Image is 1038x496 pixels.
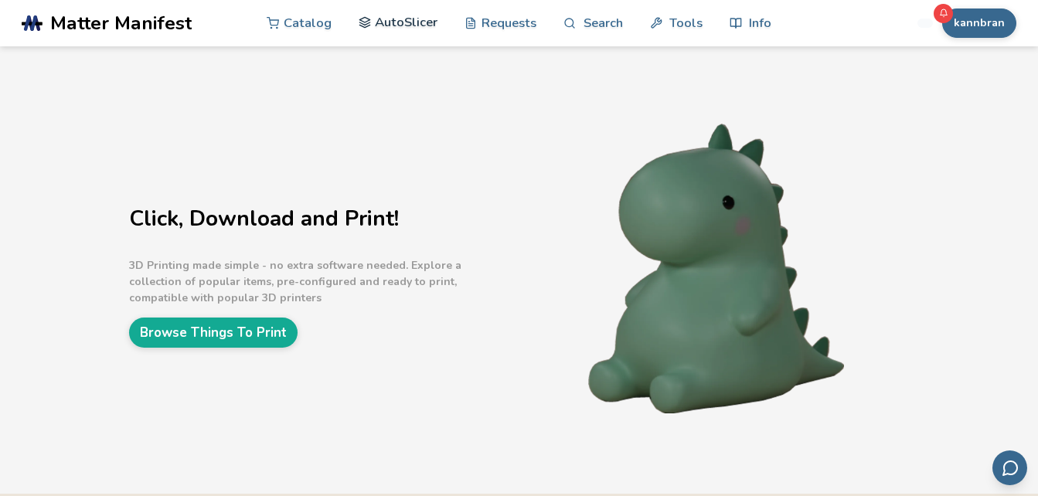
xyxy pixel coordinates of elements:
span: Matter Manifest [50,12,192,34]
button: Send feedback via email [992,450,1027,485]
a: Browse Things To Print [129,318,298,348]
p: 3D Printing made simple - no extra software needed. Explore a collection of popular items, pre-co... [129,257,516,306]
h1: Click, Download and Print! [129,207,516,231]
button: kannbran [942,8,1016,38]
